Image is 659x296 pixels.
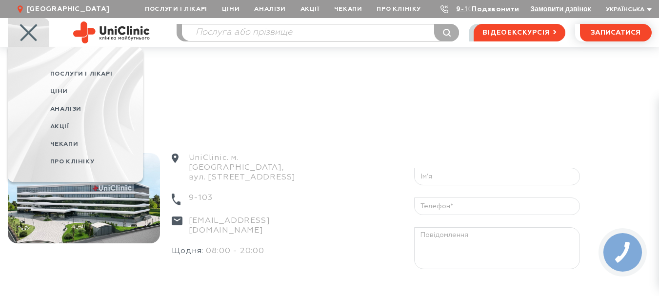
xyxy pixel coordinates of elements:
span: [GEOGRAPHIC_DATA] [27,5,110,14]
input: Телефон* [414,197,580,215]
span: записатися [591,29,640,36]
span: Про клініку [50,158,95,165]
span: Ціни [50,88,68,95]
a: Акції [50,118,143,136]
button: Українська [603,6,652,14]
span: Щодня: [172,247,206,255]
input: Ім’я [414,168,580,185]
a: Ціни [50,83,143,100]
h1: Контакти [8,85,652,119]
a: Аналізи [50,100,143,118]
a: відеоекскурсія [474,24,565,41]
div: 08:00 - 20:00 [172,246,317,267]
a: Чекапи [50,136,143,153]
input: Послуга або прізвище [182,24,459,41]
a: [EMAIL_ADDRESS][DOMAIN_NAME] [189,216,317,236]
div: UniClinic. м. [GEOGRAPHIC_DATA], вул. [STREET_ADDRESS] [172,153,317,193]
img: Uniclinic [73,21,150,43]
span: Аналізи [50,106,81,112]
a: Подзвонити [472,6,519,13]
button: записатися [580,24,652,41]
span: Акції [50,123,69,130]
span: Чекапи [50,141,79,147]
span: Послуги і лікарі [50,71,113,77]
a: 9-103 [189,193,213,205]
a: 9-103 [456,6,478,13]
span: відеоекскурсія [482,24,550,41]
span: Українська [606,7,644,13]
button: Замовити дзвінок [530,5,591,13]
